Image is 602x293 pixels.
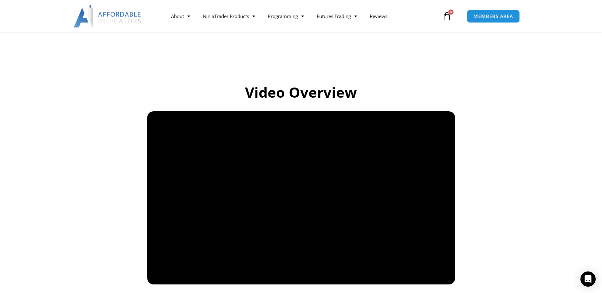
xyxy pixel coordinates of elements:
a: Programming [261,9,310,23]
a: MEMBERS AREA [467,10,520,23]
nav: Menu [165,9,441,23]
a: Futures Trading [310,9,363,23]
h2: Video Overview [123,83,479,102]
iframe: Customer reviews powered by Trustpilot [106,18,496,62]
span: 0 [448,10,453,15]
a: About [165,9,196,23]
span: MEMBERS AREA [473,14,513,19]
a: Reviews [363,9,394,23]
a: NinjaTrader Products [196,9,261,23]
img: LogoAI | Affordable Indicators – NinjaTrader [74,5,142,28]
a: 0 [433,7,461,25]
div: Open Intercom Messenger [580,271,596,287]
